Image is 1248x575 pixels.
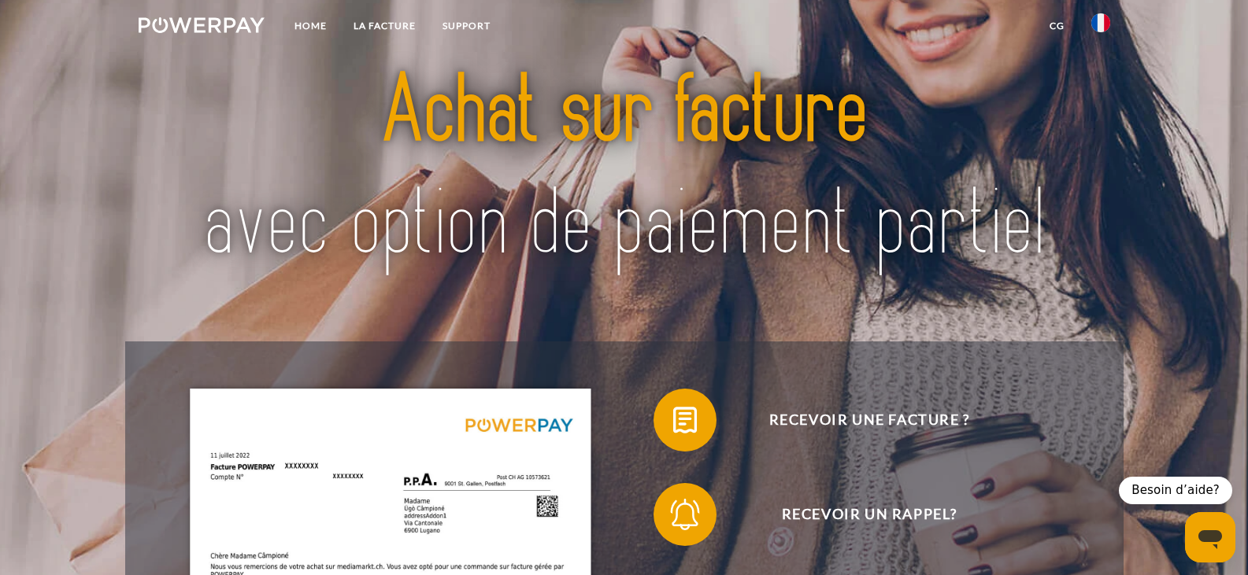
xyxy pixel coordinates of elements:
a: Home [281,12,340,40]
div: Besoin d’aide? [1119,477,1232,504]
a: Support [429,12,504,40]
img: logo-powerpay-white.svg [139,17,265,33]
button: Recevoir une facture ? [654,389,1063,452]
a: LA FACTURE [340,12,429,40]
img: qb_bell.svg [665,495,705,534]
span: Recevoir une facture ? [676,389,1062,452]
img: qb_bill.svg [665,400,705,440]
iframe: Bouton de lancement de la fenêtre de messagerie, conversation en cours [1185,512,1235,562]
img: title-powerpay_fr.svg [186,26,1061,311]
a: CG [1036,12,1078,40]
img: fr [1091,13,1110,32]
button: Recevoir un rappel? [654,483,1063,546]
span: Recevoir un rappel? [676,483,1062,546]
